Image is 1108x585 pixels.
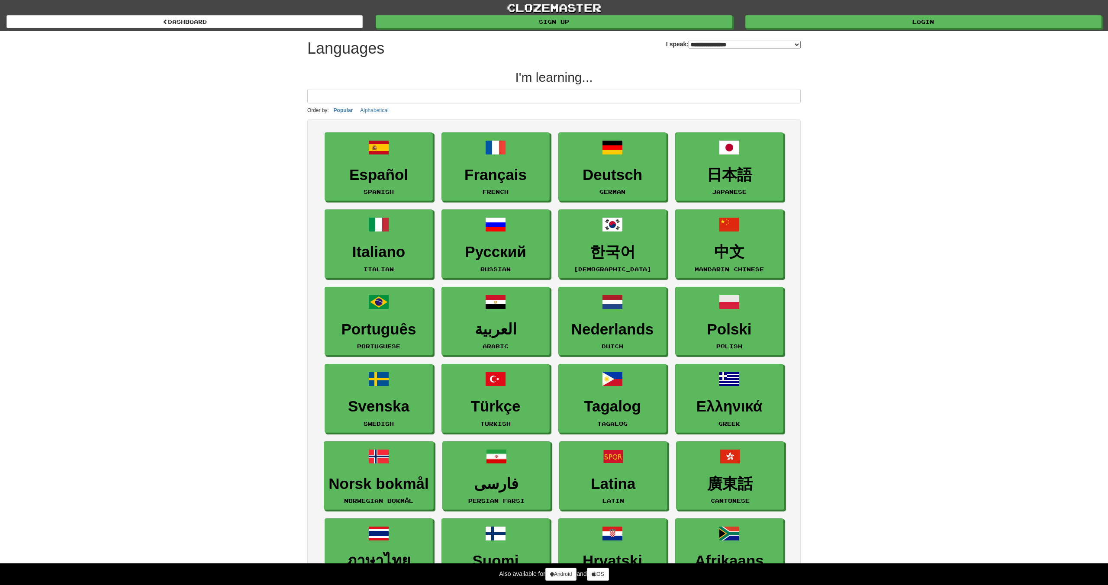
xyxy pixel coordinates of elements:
h3: Tagalog [563,398,662,415]
a: iOS [587,568,609,581]
small: Latin [602,498,624,504]
small: [DEMOGRAPHIC_DATA] [574,266,651,272]
h3: Français [446,167,545,183]
small: Italian [364,266,394,272]
a: TürkçeTurkish [441,364,550,433]
a: РусскийRussian [441,209,550,278]
h3: ภาษาไทย [329,553,428,569]
small: Norwegian Bokmål [344,498,413,504]
a: SvenskaSwedish [325,364,433,433]
h3: Hrvatski [563,553,662,569]
label: I speak: [666,40,801,48]
small: Tagalog [597,421,628,427]
small: Arabic [483,343,509,349]
small: Japanese [712,189,747,195]
h1: Languages [307,40,384,57]
a: EspañolSpanish [325,132,433,201]
small: Portuguese [357,343,400,349]
a: DeutschGerman [558,132,667,201]
a: PolskiPolish [675,287,783,356]
a: NederlandsDutch [558,287,667,356]
h3: Svenska [329,398,428,415]
h3: 日本語 [680,167,779,183]
h3: Suomi [446,553,545,569]
h3: Norsk bokmål [329,476,428,492]
a: 한국어[DEMOGRAPHIC_DATA] [558,209,667,278]
h3: Deutsch [563,167,662,183]
h3: Русский [446,244,545,260]
a: 中文Mandarin Chinese [675,209,783,278]
a: العربيةArabic [441,287,550,356]
a: PortuguêsPortuguese [325,287,433,356]
a: FrançaisFrench [441,132,550,201]
h3: Português [329,321,428,338]
a: LatinaLatin [559,441,667,510]
button: Popular [331,106,356,115]
h3: Polski [680,321,779,338]
a: 廣東話Cantonese [676,441,784,510]
a: ItalianoItalian [325,209,433,278]
small: German [599,189,625,195]
small: Persian Farsi [468,498,525,504]
a: 日本語Japanese [675,132,783,201]
h3: 한국어 [563,244,662,260]
a: فارسیPersian Farsi [442,441,551,510]
small: Cantonese [711,498,750,504]
h3: Nederlands [563,321,662,338]
h3: 廣東話 [681,476,779,492]
h2: I'm learning... [307,70,801,84]
select: I speak: [689,41,801,48]
h3: فارسی [447,476,546,492]
small: Polish [716,343,742,349]
h3: Ελληνικά [680,398,779,415]
a: TagalogTagalog [558,364,667,433]
small: Mandarin Chinese [695,266,764,272]
h3: Español [329,167,428,183]
h3: Latina [564,476,663,492]
small: Dutch [602,343,623,349]
h3: Italiano [329,244,428,260]
h3: العربية [446,321,545,338]
a: dashboard [6,15,363,28]
button: Alphabetical [358,106,391,115]
small: Russian [480,266,511,272]
small: Swedish [364,421,394,427]
a: Login [745,15,1102,28]
h3: Türkçe [446,398,545,415]
a: Android [545,568,577,581]
small: French [483,189,509,195]
small: Turkish [480,421,511,427]
h3: 中文 [680,244,779,260]
h3: Afrikaans [680,553,779,569]
small: Greek [718,421,740,427]
small: Order by: [307,107,329,113]
a: Norsk bokmålNorwegian Bokmål [324,441,433,510]
a: Sign up [376,15,732,28]
a: ΕλληνικάGreek [675,364,783,433]
small: Spanish [364,189,394,195]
